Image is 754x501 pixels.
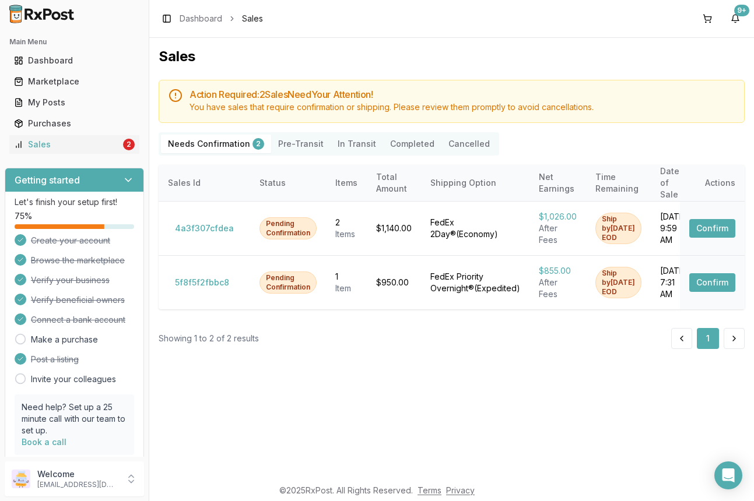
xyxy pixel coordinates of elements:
h2: Main Menu [9,37,139,47]
div: Item [335,283,357,294]
button: 9+ [726,9,745,28]
h3: Getting started [15,173,80,187]
span: Connect a bank account [31,314,125,326]
a: Dashboard [9,50,139,71]
div: After Fees [539,277,577,300]
button: 5f8f5f2fbbc8 [168,273,236,292]
button: 1 [697,328,719,349]
div: 1 [335,271,357,283]
th: Total Amount [367,165,421,202]
button: In Transit [331,135,383,153]
button: 4a3f307cfdea [168,219,241,238]
p: Let's finish your setup first! [15,196,134,208]
div: FedEx Priority Overnight® ( Expedited ) [430,271,520,294]
nav: breadcrumb [180,13,263,24]
span: Verify your business [31,274,110,286]
a: Sales2 [9,134,139,155]
a: Make a purchase [31,334,98,345]
div: FedEx 2Day® ( Economy ) [430,217,520,240]
div: $855.00 [539,265,577,277]
button: Completed [383,135,441,153]
div: Sales [14,139,121,150]
a: My Posts [9,92,139,113]
div: Open Intercom Messenger [714,461,742,489]
span: 75 % [15,210,32,222]
button: Purchases [5,114,144,133]
p: Welcome [37,468,118,480]
div: 9+ [734,5,749,16]
p: Need help? Set up a 25 minute call with our team to set up. [22,401,127,436]
div: Ship by [DATE] EOD [595,267,641,298]
span: Create your account [31,235,110,246]
div: Dashboard [14,55,135,66]
img: User avatar [12,470,30,488]
div: 2 [335,217,357,228]
th: Net Earnings [529,165,586,202]
button: Confirm [689,273,735,292]
th: Sales Id [159,165,250,202]
th: Status [250,165,326,202]
div: Pending Confirmation [259,217,317,239]
a: Privacy [446,485,475,495]
div: 2 [123,139,135,150]
div: $1,026.00 [539,211,577,223]
div: Purchases [14,118,135,129]
th: Items [326,165,367,202]
div: Showing 1 to 2 of 2 results [159,333,259,344]
button: Sales2 [5,135,144,154]
h1: Sales [159,47,745,66]
div: $1,140.00 [376,223,412,234]
div: [DATE] 9:59 AM [660,211,688,246]
button: Cancelled [441,135,497,153]
a: Terms [418,485,441,495]
a: Book a call [22,437,66,447]
p: [EMAIL_ADDRESS][DOMAIN_NAME] [37,480,118,489]
div: Item s [335,228,357,240]
button: My Posts [5,93,144,112]
div: [DATE] 7:31 AM [660,265,688,300]
button: Needs Confirmation [161,135,271,153]
th: Date of Sale [651,165,697,202]
th: Time Remaining [586,165,651,202]
a: Dashboard [180,13,222,24]
button: Pre-Transit [271,135,331,153]
div: 2 [252,138,264,150]
div: After Fees [539,223,577,246]
th: Shipping Option [421,165,529,202]
span: Post a listing [31,354,79,365]
button: Dashboard [5,51,144,70]
span: Verify beneficial owners [31,294,125,306]
th: Actions [680,165,745,202]
button: Marketplace [5,72,144,91]
div: $950.00 [376,277,412,288]
img: RxPost Logo [5,5,79,23]
div: Pending Confirmation [259,271,317,294]
span: Browse the marketplace [31,255,125,266]
a: Invite your colleagues [31,373,116,385]
a: Marketplace [9,71,139,92]
button: Confirm [689,219,735,238]
div: You have sales that require confirmation or shipping. Please review them promptly to avoid cancel... [190,101,735,113]
span: Sales [242,13,263,24]
div: My Posts [14,97,135,108]
div: Marketplace [14,76,135,87]
a: Purchases [9,113,139,134]
div: Ship by [DATE] EOD [595,213,641,244]
h5: Action Required: 2 Sale s Need Your Attention! [190,90,735,99]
